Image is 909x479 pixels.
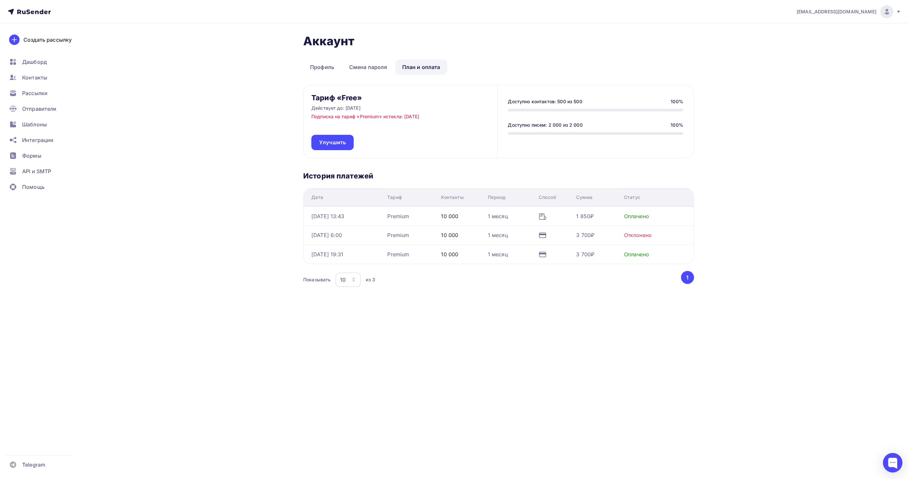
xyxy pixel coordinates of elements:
button: 10 [335,272,361,287]
span: Помощь [22,183,45,191]
div: 1 месяц [488,250,508,258]
div: 1 месяц [488,231,508,239]
a: Профиль [303,60,341,75]
a: Отправители [5,102,83,115]
div: Создать рассылку [23,36,72,44]
div: [DATE] 6:00 [311,231,342,239]
span: Улучшить [319,139,346,146]
h1: Аккаунт [303,34,694,48]
div: 1 850₽ [576,212,594,220]
span: [EMAIL_ADDRESS][DOMAIN_NAME] [797,8,876,15]
a: План и оплата [395,60,447,75]
span: Контакты [22,74,47,81]
div: Premium [387,250,409,258]
div: Способ [539,194,556,201]
div: Статус [624,194,641,201]
div: 3 700₽ [576,250,594,258]
div: Дата [311,194,323,201]
a: Улучшить [311,135,354,150]
p: Подписка на тариф «Premium» истекла: [DATE] [311,113,419,120]
p: Действует до: [DATE] [311,105,361,111]
div: 10 [340,276,346,284]
div: Доступно писем: 2 000 из 2 000 [508,122,583,128]
h3: Тариф «Free» [311,93,362,102]
div: Контакты [441,194,464,201]
div: Отклонено [624,231,652,239]
div: 1 месяц [488,212,508,220]
div: Premium [387,212,409,220]
div: Показывать [303,276,331,283]
a: Дашборд [5,55,83,68]
a: Рассылки [5,87,83,100]
ul: Pagination [680,271,694,284]
div: Тариф [387,194,402,201]
div: [DATE] 19:31 [311,250,344,258]
div: 10 000 [441,212,458,220]
span: Шаблоны [22,120,47,128]
div: 10 000 [441,250,458,258]
a: Шаблоны [5,118,83,131]
div: из 3 [366,276,375,283]
div: 100% [671,122,683,128]
span: Интеграции [22,136,53,144]
span: API и SMTP [22,167,51,175]
a: Смена пароля [342,60,394,75]
div: 3 700₽ [576,231,594,239]
a: Контакты [5,71,83,84]
div: Оплачено [624,212,649,220]
div: Период [488,194,506,201]
h3: История платежей [303,171,694,180]
span: Дашборд [22,58,47,66]
div: Доступно контактов: 500 из 500 [508,98,582,105]
div: 100% [671,98,683,105]
button: Go to page 1 [681,271,694,284]
div: Оплачено [624,250,649,258]
span: Рассылки [22,89,48,97]
a: Формы [5,149,83,162]
a: [EMAIL_ADDRESS][DOMAIN_NAME] [797,5,901,18]
div: [DATE] 13:43 [311,212,345,220]
div: Сумма [576,194,593,201]
span: Формы [22,152,41,160]
span: Telegram [22,461,45,469]
div: Premium [387,231,409,239]
div: 10 000 [441,231,458,239]
span: Отправители [22,105,57,113]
